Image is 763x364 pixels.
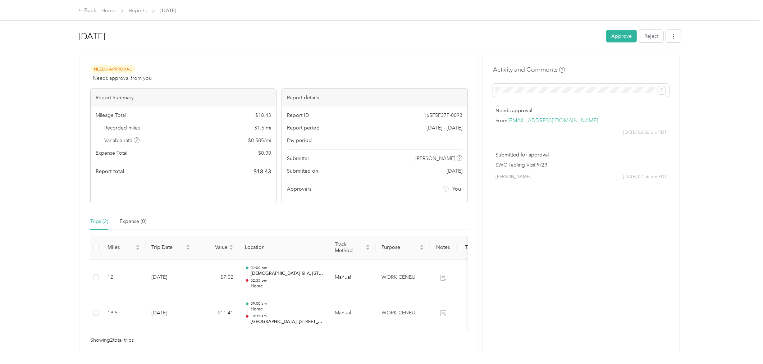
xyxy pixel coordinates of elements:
a: [EMAIL_ADDRESS][DOMAIN_NAME] [507,117,598,124]
span: $ 0.00 [258,149,271,157]
span: Value [202,244,228,250]
span: Miles [108,244,134,250]
p: Needs approval [495,107,667,114]
th: Location [239,236,329,260]
span: caret-down [366,247,370,251]
th: Purpose [376,236,430,260]
span: caret-down [229,247,233,251]
td: Manual [329,260,376,296]
span: [DATE] [447,167,462,175]
span: Trip Date [151,244,184,250]
td: $11.41 [196,295,239,331]
div: Back [78,6,97,15]
p: Home [251,283,323,290]
span: [DATE] 02:56 pm PDT [623,174,667,180]
p: From [495,117,667,124]
th: Miles [102,236,146,260]
span: caret-down [420,247,424,251]
p: [GEOGRAPHIC_DATA], [STREET_ADDRESS] [251,319,323,325]
p: 02:00 pm [251,265,323,270]
th: Value [196,236,239,260]
span: Needs Approval [90,65,136,73]
p: Submitted for approval [495,151,667,159]
span: Showing 2 total trips [90,336,134,344]
span: Submitter [287,155,309,162]
td: WORK CENEU [376,295,430,331]
th: Tags [457,236,484,260]
a: Reports [129,8,147,14]
th: Notes [430,236,457,260]
td: 12 [102,260,146,296]
span: caret-up [229,244,233,248]
span: caret-up [136,244,140,248]
span: Pay period [287,137,312,144]
p: 09:00 am [251,301,323,306]
span: caret-down [136,247,140,251]
span: [DATE] - [DATE] [426,124,462,132]
span: Expense Total [96,149,127,157]
span: [PERSON_NAME] [416,155,456,162]
h4: Activity and Comments [493,65,565,74]
div: Trips (2) [90,218,108,226]
div: Report Summary [91,89,276,106]
td: Manual [329,295,376,331]
span: 165F5F37F-0093 [424,112,462,119]
p: [DEMOGRAPHIC_DATA]-fil-A, [STREET_ADDRESS][PERSON_NAME] [251,270,323,277]
p: 10:35 am [251,314,323,319]
span: Submitted on [287,167,318,175]
td: 19.5 [102,295,146,331]
div: Expense (0) [120,218,146,226]
span: Approvers [287,185,311,193]
span: Recorded miles [105,124,140,132]
td: [DATE] [146,260,196,296]
span: Track Method [335,241,364,254]
span: caret-up [366,244,370,248]
span: Purpose [381,244,418,250]
p: 02:35 pm [251,278,323,283]
span: $ 18.43 [255,112,271,119]
td: WORK CENEU [376,260,430,296]
span: [DATE] 02:56 pm PDT [623,129,667,136]
span: [DATE] [160,7,176,14]
span: Variable rate [105,137,140,144]
a: Home [101,8,115,14]
p: Home [251,306,323,313]
span: caret-up [420,244,424,248]
span: $ 0.585 / mi [248,137,271,144]
td: $7.02 [196,260,239,296]
span: You [453,185,461,193]
h1: Sep 2025 [78,28,601,45]
span: [PERSON_NAME] [495,174,531,180]
th: Trip Date [146,236,196,260]
span: Report period [287,124,320,132]
iframe: Everlance-gr Chat Button Frame [723,324,763,364]
p: SWC Tabling Visit 9/29 [495,161,667,169]
span: Report total [96,168,124,175]
th: Track Method [329,236,376,260]
span: $ 18.43 [253,167,271,176]
span: 31.5 mi [254,124,271,132]
button: Approve [606,30,637,42]
span: caret-down [186,247,190,251]
span: Needs approval from you [93,74,152,82]
td: [DATE] [146,295,196,331]
button: Reject [639,30,663,42]
span: caret-up [186,244,190,248]
span: Report ID [287,112,309,119]
span: Mileage Total [96,112,126,119]
div: Report details [282,89,467,106]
